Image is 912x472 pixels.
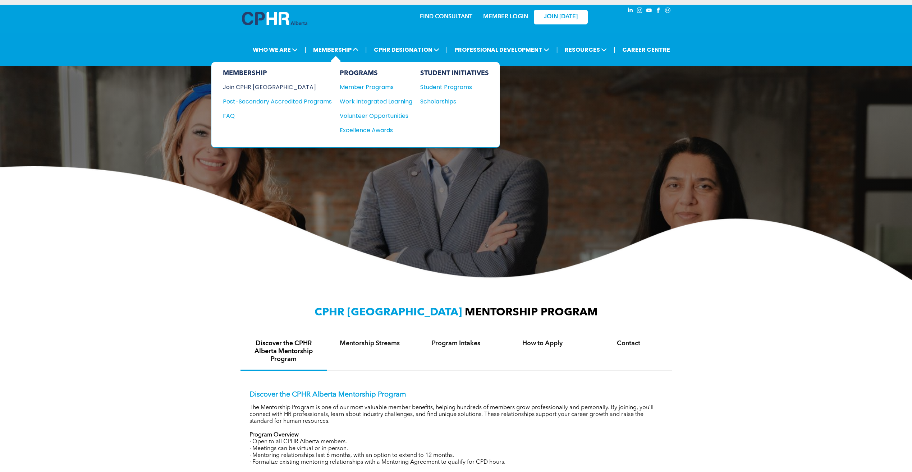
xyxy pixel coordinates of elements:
div: Scholarships [420,97,482,106]
span: PROFESSIONAL DEVELOPMENT [452,43,551,56]
a: Member Programs [340,83,412,92]
p: · Meetings can be virtual or in-person. [249,445,663,452]
a: Volunteer Opportunities [340,111,412,120]
p: · Mentoring relationships last 6 months, with an option to extend to 12 months. [249,452,663,459]
li: | [614,42,615,57]
div: MEMBERSHIP [223,69,332,77]
p: · Formalize existing mentoring relationships with a Mentoring Agreement to qualify for CPD hours. [249,459,663,466]
a: Social network [664,6,672,16]
a: Post-Secondary Accredited Programs [223,97,332,106]
img: A blue and white logo for cp alberta [242,12,307,25]
a: Work Integrated Learning [340,97,412,106]
a: instagram [636,6,644,16]
div: Post-Secondary Accredited Programs [223,97,321,106]
p: The Mentorship Program is one of our most valuable member benefits, helping hundreds of members g... [249,404,663,425]
div: Work Integrated Learning [340,97,405,106]
h4: Discover the CPHR Alberta Mentorship Program [247,339,320,363]
div: Student Programs [420,83,482,92]
div: Join CPHR [GEOGRAPHIC_DATA] [223,83,321,92]
span: CPHR DESIGNATION [372,43,441,56]
div: Member Programs [340,83,405,92]
a: JOIN [DATE] [534,10,588,24]
a: Join CPHR [GEOGRAPHIC_DATA] [223,83,332,92]
div: Excellence Awards [340,126,405,135]
li: | [365,42,367,57]
span: CPHR [GEOGRAPHIC_DATA] [315,307,462,318]
strong: Program Overview [249,432,299,438]
p: · Open to all CPHR Alberta members. [249,439,663,445]
span: JOIN [DATE] [544,14,578,20]
li: | [446,42,448,57]
a: youtube [645,6,653,16]
div: FAQ [223,111,321,120]
a: MEMBER LOGIN [483,14,528,20]
span: MENTORSHIP PROGRAM [465,307,598,318]
a: linkedin [627,6,634,16]
h4: How to Apply [506,339,579,347]
a: Scholarships [420,97,489,106]
p: Discover the CPHR Alberta Mentorship Program [249,390,663,399]
h4: Program Intakes [420,339,493,347]
a: facebook [655,6,663,16]
li: | [304,42,306,57]
span: MEMBERSHIP [311,43,361,56]
div: STUDENT INITIATIVES [420,69,489,77]
span: RESOURCES [563,43,609,56]
h4: Mentorship Streams [333,339,407,347]
span: WHO WE ARE [251,43,300,56]
a: Student Programs [420,83,489,92]
li: | [556,42,558,57]
a: CAREER CENTRE [620,43,672,56]
h4: Contact [592,339,665,347]
a: FIND CONSULTANT [420,14,472,20]
a: Excellence Awards [340,126,412,135]
div: PROGRAMS [340,69,412,77]
a: FAQ [223,111,332,120]
div: Volunteer Opportunities [340,111,405,120]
